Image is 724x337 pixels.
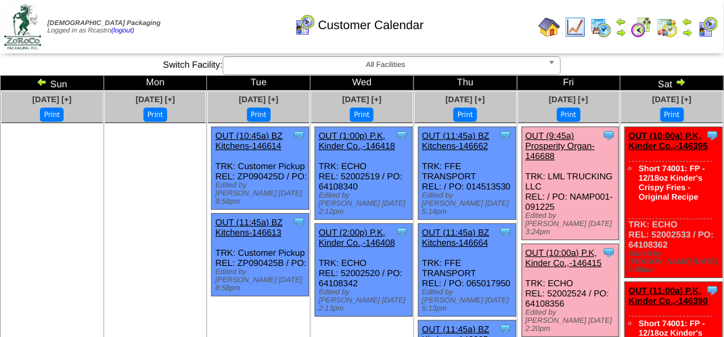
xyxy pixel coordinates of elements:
a: [DATE] [+] [342,95,382,104]
a: OUT (11:45a) BZ Kitchens-146613 [215,217,282,238]
div: TRK: ECHO REL: 52002533 / PO: 64108362 [625,127,723,278]
a: [DATE] [+] [136,95,175,104]
div: Edited by [PERSON_NAME] [DATE] 8:58pm [215,268,309,292]
div: TRK: Customer Pickup REL: ZP090425B / PO: [212,214,309,296]
a: OUT (10:00a) P.K, Kinder Co.,-146395 [629,131,708,151]
a: OUT (10:00a) P.K, Kinder Co.,-146415 [526,248,602,268]
div: TRK: FFE TRANSPORT REL: / PO: 014513530 [418,127,516,220]
a: [DATE] [+] [549,95,588,104]
button: Print [453,108,477,122]
img: zoroco-logo-small.webp [4,4,41,49]
button: Print [247,108,271,122]
a: OUT (9:45a) Prosperity Organ-146688 [526,131,595,161]
img: arrowleft.gif [37,76,47,87]
span: [DEMOGRAPHIC_DATA] Packaging [47,20,160,27]
td: Sun [1,76,104,91]
img: calendarcustomer.gif [294,14,315,36]
td: Mon [104,76,207,91]
img: arrowright.gif [616,27,627,38]
div: Edited by [PERSON_NAME] [DATE] 3:24pm [526,212,619,236]
a: OUT (11:45a) BZ Kitchens-146664 [422,227,489,248]
a: OUT (10:45a) BZ Kitchens-146614 [215,131,282,151]
a: [DATE] [+] [239,95,278,104]
div: TRK: LML TRUCKING LLC REL: / PO: NAMP001-091225 [522,127,619,240]
img: Tooltip [292,215,306,229]
a: OUT (11:45a) BZ Kitchens-146662 [422,131,489,151]
a: OUT (1:00p) P.K, Kinder Co.,-146418 [319,131,395,151]
div: TRK: FFE TRANSPORT REL: / PO: 065017950 [418,224,516,317]
td: Fri [517,76,620,91]
div: TRK: ECHO REL: 52002519 / PO: 64108340 [315,127,413,220]
td: Wed [311,76,414,91]
span: Customer Calendar [318,18,424,32]
img: arrowright.gif [682,27,693,38]
a: OUT (11:00a) P.K, Kinder Co.,-146390 [629,286,708,306]
a: [DATE] [+] [32,95,72,104]
img: calendarblend.gif [631,16,652,38]
button: Print [143,108,167,122]
div: TRK: ECHO REL: 52002520 / PO: 64108342 [315,224,413,317]
img: Tooltip [602,246,616,259]
img: arrowleft.gif [682,16,693,27]
img: arrowleft.gif [616,16,627,27]
div: Edited by [PERSON_NAME] [DATE] 4:58pm [629,250,722,274]
img: arrowright.gif [675,76,686,87]
div: Edited by [PERSON_NAME] [DATE] 5:14pm [422,192,516,216]
img: Tooltip [499,129,512,142]
img: line_graph.gif [564,16,586,38]
a: [DATE] [+] [652,95,692,104]
img: Tooltip [499,322,512,336]
img: Tooltip [292,129,306,142]
img: calendarinout.gif [656,16,678,38]
div: TRK: Customer Pickup REL: ZP090425D / PO: [212,127,309,210]
button: Print [40,108,64,122]
a: (logout) [112,27,135,35]
td: Thu [413,76,517,91]
div: Edited by [PERSON_NAME] [DATE] 2:20pm [526,309,619,333]
button: Print [660,108,684,122]
div: Edited by [PERSON_NAME] [DATE] 2:12pm [319,192,412,216]
span: Logged in as Rcastro [47,20,160,35]
img: Tooltip [499,225,512,239]
span: All Facilities [229,57,543,73]
div: Edited by [PERSON_NAME] [DATE] 2:13pm [319,288,412,313]
div: Edited by [PERSON_NAME] [DATE] 8:58pm [215,181,309,206]
img: calendarcustomer.gif [697,16,719,38]
img: Tooltip [706,129,719,142]
a: Short 74001: FP - 12/18oz Kinder's Crispy Fries - Original Recipe [639,164,705,202]
img: calendarprod.gif [590,16,612,38]
img: Tooltip [395,225,409,239]
div: Edited by [PERSON_NAME] [DATE] 5:13pm [422,288,516,313]
td: Tue [207,76,311,91]
a: [DATE] [+] [446,95,485,104]
div: TRK: ECHO REL: 52002524 / PO: 64108356 [522,244,619,337]
button: Print [350,108,374,122]
a: OUT (2:00p) P.K, Kinder Co.,-146408 [319,227,395,248]
img: Tooltip [602,129,616,142]
button: Print [557,108,581,122]
img: Tooltip [395,129,409,142]
td: Sat [620,76,724,91]
img: Tooltip [706,284,719,297]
